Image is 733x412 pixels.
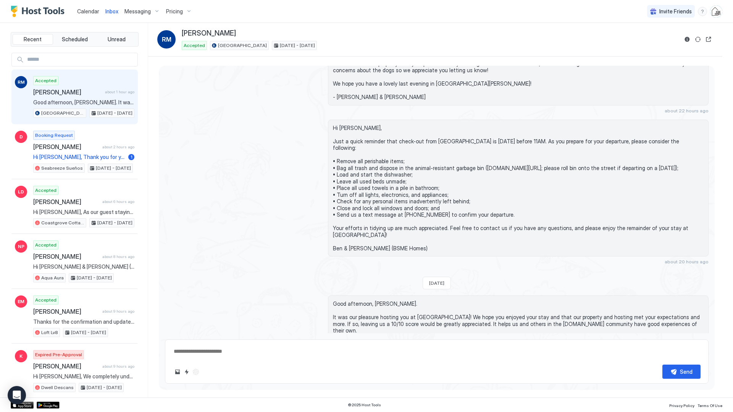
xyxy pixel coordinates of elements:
button: Quick reply [182,367,191,376]
a: Google Play Store [37,402,60,409]
span: Invite Friends [659,8,692,15]
span: Accepted [35,77,57,84]
span: Booking Request [35,132,73,139]
button: Scheduled [55,34,95,45]
button: Unread [96,34,137,45]
span: [DATE] - [DATE] [77,274,112,281]
span: Accepted [35,297,57,303]
span: about 2 hours ago [102,144,134,149]
span: RM [18,79,25,86]
span: K [19,353,23,360]
span: Seabreeze Sueños [41,165,83,172]
span: [DATE] - [DATE] [71,329,106,336]
span: about 1 hour ago [105,89,134,94]
span: [PERSON_NAME] [33,362,99,370]
span: Good afternoon, [PERSON_NAME]. It was our pleasure hosting you at [GEOGRAPHIC_DATA]! We hope you ... [333,300,704,361]
a: Host Tools Logo [11,6,68,17]
span: about 6 hours ago [102,199,134,204]
a: Terms Of Use [697,401,722,409]
span: NP [18,243,24,250]
span: [DATE] - [DATE] [97,219,132,226]
span: Hi [PERSON_NAME], Thank you for your interest in staying at Seabreeze Sueños! We’re glad to hear ... [33,154,125,161]
div: tab-group [11,32,139,47]
span: Hi [PERSON_NAME], We completely understand that you need to sort out a few work matters before fi... [33,373,134,380]
span: Good afternoon, [PERSON_NAME]. It was our pleasure hosting you at [GEOGRAPHIC_DATA]! We hope you ... [33,99,134,106]
span: Loft Lv8 [41,329,58,336]
span: [PERSON_NAME] [33,143,99,151]
span: [GEOGRAPHIC_DATA] [218,42,267,49]
a: App Store [11,402,34,409]
span: 1 [131,154,132,160]
span: Dwell Descans [41,384,74,391]
button: Sync reservation [693,35,702,44]
span: about 22 hours ago [665,108,709,114]
span: Privacy Policy [669,403,694,408]
span: Hi [PERSON_NAME] & [PERSON_NAME] (BSME Homes), I will be in town this week for work. Im an archae... [33,263,134,270]
span: Accepted [184,42,205,49]
span: Thanks for the confirmation and updates, [PERSON_NAME]! Once you share with us the requested addi... [33,318,134,325]
span: [PERSON_NAME] [33,253,99,260]
div: Send [680,368,693,376]
span: [DATE] [429,280,444,286]
span: Messaging [124,8,151,15]
span: Accepted [35,187,57,194]
button: Open reservation [704,35,713,44]
span: [PERSON_NAME] [182,29,236,38]
span: [PERSON_NAME] [33,198,99,206]
div: menu [698,7,707,16]
span: Calendar [77,8,99,15]
span: RM [162,35,171,44]
span: [DATE] - [DATE] [96,165,131,172]
span: Hi [PERSON_NAME], Just a quick reminder that check-out from [GEOGRAPHIC_DATA] is [DATE] before 11... [333,125,704,252]
span: about 9 hours ago [102,364,134,369]
a: Calendar [77,7,99,15]
span: Unread [108,36,126,43]
span: [DATE] - [DATE] [87,384,122,391]
span: Pricing [166,8,183,15]
span: Scheduled [62,36,88,43]
button: Recent [13,34,53,45]
button: Reservation information [683,35,692,44]
button: Upload image [173,367,182,376]
span: Hello, [PERSON_NAME]! As a follow up, [PERSON_NAME] came by [DATE] around 11:00AM and no one was ... [333,40,704,101]
span: about 20 hours ago [665,259,709,264]
span: Expired Pre-Approval [35,351,82,358]
button: Send [662,365,701,379]
span: [DATE] - [DATE] [280,42,315,49]
span: Coastgrove Cottage [41,219,84,226]
a: Privacy Policy [669,401,694,409]
span: Inbox [105,8,118,15]
span: Recent [24,36,42,43]
span: Aqua Aura [41,274,64,281]
input: Input Field [24,53,137,66]
span: Hi [PERSON_NAME], As our guest staying at [GEOGRAPHIC_DATA] for a longer duration, we wanted to o... [33,209,134,216]
span: Accepted [35,242,57,248]
span: Terms Of Use [697,403,722,408]
span: LD [18,188,24,195]
a: Inbox [105,7,118,15]
span: about 8 hours ago [102,254,134,259]
span: [PERSON_NAME] [33,308,99,315]
span: © 2025 Host Tools [348,402,381,407]
span: about 9 hours ago [102,309,134,314]
div: Open Intercom Messenger [8,386,26,404]
span: D [19,133,23,140]
span: [DATE] - [DATE] [97,110,132,117]
div: User profile [710,5,722,18]
span: EM [18,298,24,305]
span: [PERSON_NAME] [33,88,102,96]
span: [GEOGRAPHIC_DATA] [41,110,84,117]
